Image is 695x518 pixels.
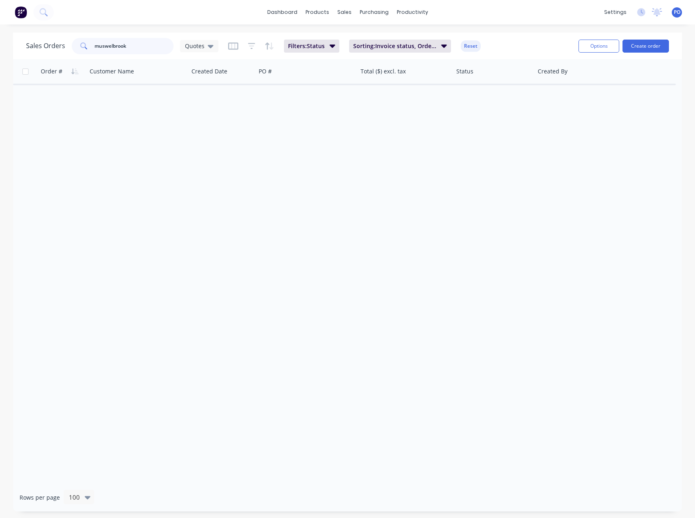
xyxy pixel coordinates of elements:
[356,6,393,18] div: purchasing
[361,67,406,75] div: Total ($) excl. tax
[263,6,301,18] a: dashboard
[15,6,27,18] img: Factory
[353,42,436,50] span: Sorting: Invoice status, Order #
[301,6,333,18] div: products
[600,6,631,18] div: settings
[349,40,451,53] button: Sorting:Invoice status, Order #
[20,494,60,502] span: Rows per page
[538,67,567,75] div: Created By
[90,67,134,75] div: Customer Name
[333,6,356,18] div: sales
[461,40,481,52] button: Reset
[674,9,680,16] span: PO
[185,42,205,50] span: Quotes
[456,67,473,75] div: Status
[393,6,432,18] div: productivity
[288,42,325,50] span: Filters: Status
[26,42,65,50] h1: Sales Orders
[41,67,62,75] div: Order #
[259,67,272,75] div: PO #
[284,40,339,53] button: Filters:Status
[95,38,174,54] input: Search...
[578,40,619,53] button: Options
[191,67,227,75] div: Created Date
[622,40,669,53] button: Create order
